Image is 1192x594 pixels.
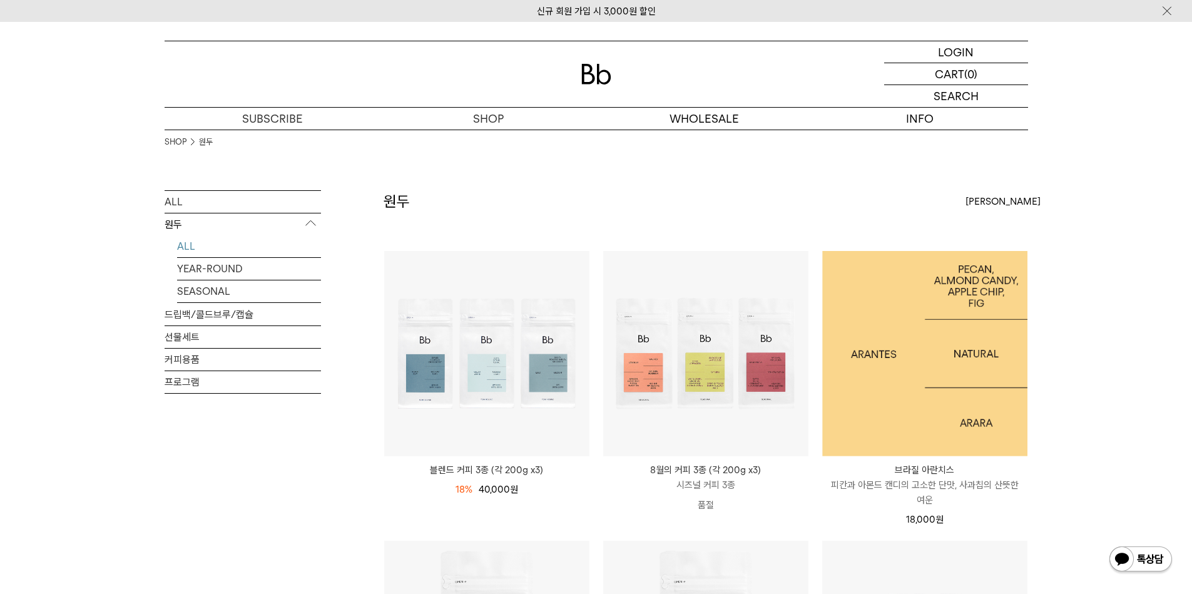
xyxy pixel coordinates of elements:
[812,108,1028,130] p: INFO
[938,41,974,63] p: LOGIN
[603,251,808,456] img: 8월의 커피 3종 (각 200g x3)
[822,251,1027,456] img: 1000000483_add2_079.jpg
[596,108,812,130] p: WHOLESALE
[165,136,186,148] a: SHOP
[384,251,589,456] img: 블렌드 커피 3종 (각 200g x3)
[603,493,808,518] p: 품절
[935,63,964,84] p: CART
[177,280,321,302] a: SEASONAL
[177,235,321,257] a: ALL
[165,326,321,348] a: 선물세트
[935,514,944,525] span: 원
[165,108,380,130] a: SUBSCRIBE
[884,41,1028,63] a: LOGIN
[1108,545,1173,575] img: 카카오톡 채널 1:1 채팅 버튼
[380,108,596,130] a: SHOP
[177,258,321,280] a: YEAR-ROUND
[384,463,589,478] a: 블렌드 커피 3종 (각 200g x3)
[603,478,808,493] p: 시즈널 커피 3종
[510,484,518,495] span: 원
[822,463,1027,478] p: 브라질 아란치스
[603,463,808,493] a: 8월의 커피 3종 (각 200g x3) 시즈널 커피 3종
[165,213,321,236] p: 원두
[906,514,944,525] span: 18,000
[165,304,321,325] a: 드립백/콜드브루/캡슐
[165,371,321,393] a: 프로그램
[884,63,1028,85] a: CART (0)
[199,136,213,148] a: 원두
[934,85,979,107] p: SEARCH
[581,64,611,84] img: 로고
[479,484,518,495] span: 40,000
[964,63,977,84] p: (0)
[603,463,808,478] p: 8월의 커피 3종 (각 200g x3)
[537,6,656,17] a: 신규 회원 가입 시 3,000원 할인
[165,191,321,213] a: ALL
[384,191,410,212] h2: 원두
[822,251,1027,456] a: 브라질 아란치스
[822,463,1027,508] a: 브라질 아란치스 피칸과 아몬드 캔디의 고소한 단맛, 사과칩의 산뜻한 여운
[456,482,472,497] div: 18%
[165,349,321,371] a: 커피용품
[965,194,1041,209] span: [PERSON_NAME]
[822,478,1027,508] p: 피칸과 아몬드 캔디의 고소한 단맛, 사과칩의 산뜻한 여운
